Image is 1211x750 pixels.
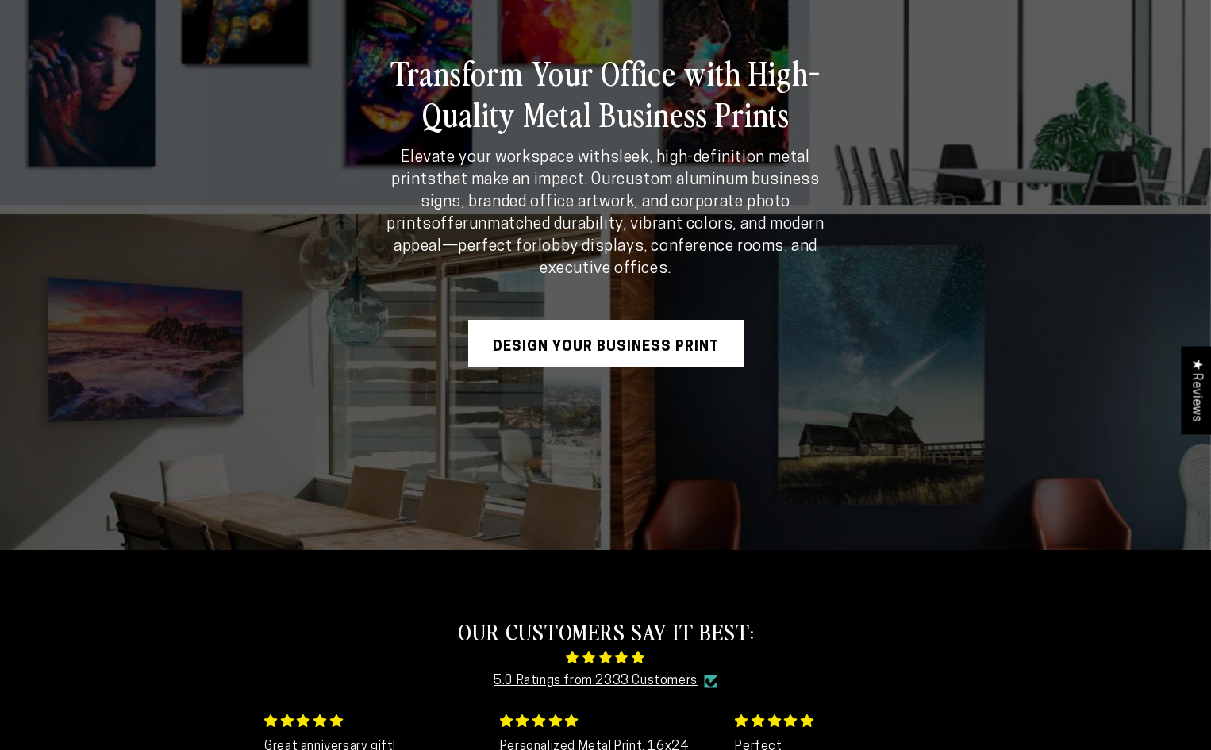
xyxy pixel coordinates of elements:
[264,712,481,731] div: 5 stars
[371,52,841,134] h2: Transform Your Office with High-Quality Metal Business Prints
[252,646,959,671] span: 4.85 stars
[494,670,698,693] a: 5.0 Ratings from 2333 Customers
[386,172,819,233] strong: custom aluminum business signs, branded office artwork, and corporate photo prints
[1181,346,1211,434] div: Click to open Judge.me floating reviews tab
[735,712,951,731] div: 5 stars
[500,712,717,731] div: 5 stars
[394,217,825,255] strong: unmatched durability, vibrant colors, and modern appeal
[468,320,744,367] a: Design Your Business Print
[391,150,809,188] strong: sleek, high-definition metal prints
[252,617,959,645] h2: OUR CUSTOMERS SAY IT BEST:
[371,147,841,280] p: Elevate your workspace with that make an impact. Our offer —perfect for .
[538,239,817,277] strong: lobby displays, conference rooms, and executive offices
